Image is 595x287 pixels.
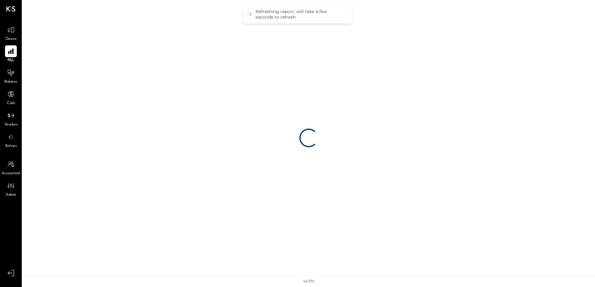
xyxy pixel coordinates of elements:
[303,279,314,284] div: v 4.37.0
[255,9,346,20] div: Refreshing report, will take a few seconds to refresh
[5,143,17,149] span: Entries
[5,36,17,42] span: Queue
[2,171,21,176] span: Accountant
[0,131,21,149] a: Entries
[0,45,21,63] a: P&L
[4,122,18,128] span: Vendors
[0,24,21,42] a: Queue
[0,110,21,128] a: Vendors
[7,58,15,63] span: P&L
[6,192,16,198] span: Admin
[7,101,15,106] span: Cash
[0,67,21,85] a: Balance
[4,79,17,85] span: Balance
[0,158,21,176] a: Accountant
[0,88,21,106] a: Cash
[0,180,21,198] a: Admin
